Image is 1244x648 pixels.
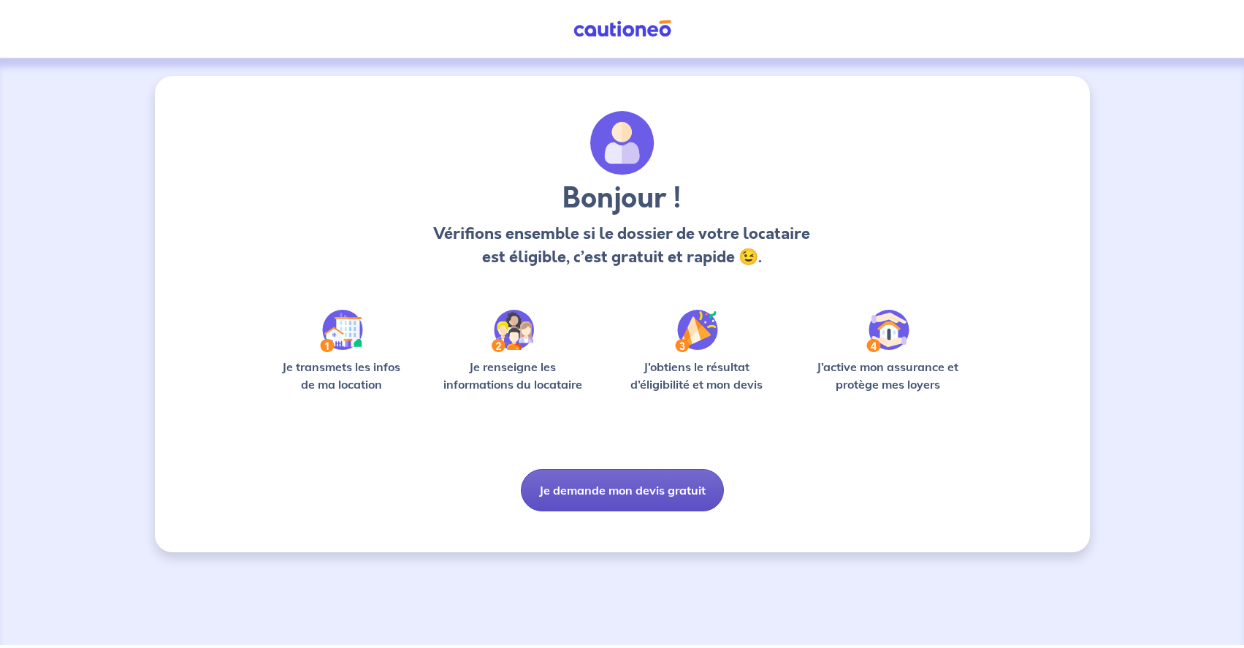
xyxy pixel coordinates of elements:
[803,358,973,393] p: J’active mon assurance et protège mes loyers
[320,310,363,352] img: /static/90a569abe86eec82015bcaae536bd8e6/Step-1.svg
[614,358,779,393] p: J’obtiens le résultat d’éligibilité et mon devis
[866,310,909,352] img: /static/bfff1cf634d835d9112899e6a3df1a5d/Step-4.svg
[521,469,724,511] button: Je demande mon devis gratuit
[492,310,534,352] img: /static/c0a346edaed446bb123850d2d04ad552/Step-2.svg
[590,111,655,175] img: archivate
[430,181,814,216] h3: Bonjour !
[435,358,592,393] p: Je renseigne les informations du locataire
[430,222,814,269] p: Vérifions ensemble si le dossier de votre locataire est éligible, c’est gratuit et rapide 😉.
[272,358,411,393] p: Je transmets les infos de ma location
[568,20,677,38] img: Cautioneo
[675,310,718,352] img: /static/f3e743aab9439237c3e2196e4328bba9/Step-3.svg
